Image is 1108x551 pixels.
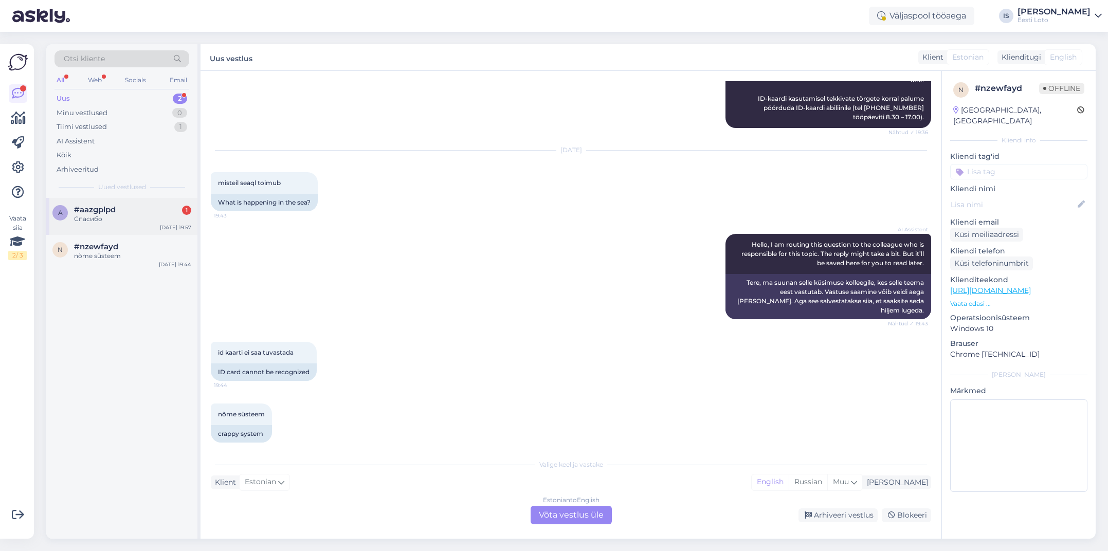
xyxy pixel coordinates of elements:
[1039,83,1084,94] span: Offline
[752,474,789,490] div: English
[882,508,931,522] div: Blokeeri
[1018,8,1091,16] div: [PERSON_NAME]
[950,385,1087,396] p: Märkmed
[543,495,600,505] div: Estonian to English
[211,477,236,488] div: Klient
[8,214,27,260] div: Vaata siia
[211,425,272,443] div: crappy system
[74,205,116,214] span: #aazgplpd
[869,7,974,25] div: Väljaspool tööaega
[999,9,1013,23] div: IS
[950,323,1087,334] p: Windows 10
[798,508,878,522] div: Arhiveeri vestlus
[888,320,928,327] span: Nähtud ✓ 19:43
[725,274,931,319] div: Tere, ma suunan selle küsimuse kolleegile, kes selle teema eest vastutab. Vastuse saamine võib ve...
[172,108,187,118] div: 0
[888,128,928,136] span: Nähtud ✓ 19:36
[1050,52,1077,63] span: English
[86,74,104,87] div: Web
[214,443,252,451] span: 19:44
[950,256,1033,270] div: Küsi telefoninumbrit
[950,217,1087,228] p: Kliendi email
[57,94,70,104] div: Uus
[950,313,1087,323] p: Operatsioonisüsteem
[58,246,63,253] span: n
[950,246,1087,256] p: Kliendi telefon
[211,363,317,381] div: ID card cannot be recognized
[64,53,105,64] span: Otsi kliente
[1018,8,1102,24] a: [PERSON_NAME]Eesti Loto
[123,74,148,87] div: Socials
[218,410,265,418] span: nõme süsteem
[160,224,191,231] div: [DATE] 19:57
[74,251,191,261] div: nõme süsteem
[74,214,191,224] div: Спасибо
[57,164,99,175] div: Arhiveeritud
[159,261,191,268] div: [DATE] 19:44
[173,94,187,104] div: 2
[950,183,1087,194] p: Kliendi nimi
[211,194,318,211] div: What is happening in the sea?
[57,150,71,160] div: Kõik
[58,209,63,216] span: a
[950,286,1031,295] a: [URL][DOMAIN_NAME]
[950,151,1087,162] p: Kliendi tag'id
[531,506,612,524] div: Võta vestlus üle
[741,241,925,267] span: Hello, I am routing this question to the colleague who is responsible for this topic. The reply m...
[8,251,27,260] div: 2 / 3
[958,86,964,94] span: n
[951,199,1076,210] input: Lisa nimi
[8,52,28,72] img: Askly Logo
[210,50,252,64] label: Uus vestlus
[950,274,1087,285] p: Klienditeekond
[950,349,1087,360] p: Chrome [TECHNICAL_ID]
[57,122,107,132] div: Tiimi vestlused
[997,52,1041,63] div: Klienditugi
[953,105,1077,126] div: [GEOGRAPHIC_DATA], [GEOGRAPHIC_DATA]
[211,145,931,155] div: [DATE]
[98,182,146,192] span: Uued vestlused
[950,164,1087,179] input: Lisa tag
[975,82,1039,95] div: # nzewfayd
[889,226,928,233] span: AI Assistent
[174,122,187,132] div: 1
[218,179,281,187] span: misteil seaql toimub
[57,136,95,146] div: AI Assistent
[57,108,107,118] div: Minu vestlused
[950,136,1087,145] div: Kliendi info
[245,476,276,488] span: Estonian
[214,381,252,389] span: 19:44
[952,52,984,63] span: Estonian
[789,474,827,490] div: Russian
[950,228,1023,242] div: Küsi meiliaadressi
[74,242,118,251] span: #nzewfayd
[950,299,1087,308] p: Vaata edasi ...
[218,348,294,356] span: id kaarti ei saa tuvastada
[214,212,252,219] span: 19:43
[950,338,1087,349] p: Brauser
[833,477,849,486] span: Muu
[211,460,931,469] div: Valige keel ja vastake
[950,370,1087,379] div: [PERSON_NAME]
[863,477,928,488] div: [PERSON_NAME]
[168,74,189,87] div: Email
[1018,16,1091,24] div: Eesti Loto
[182,206,191,215] div: 1
[758,76,925,121] span: Tere! ID-kaardi kasutamisel tekkivate tõrgete korral palume pöörduda ID-kaardi abiliinile (tel [P...
[918,52,943,63] div: Klient
[55,74,66,87] div: All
